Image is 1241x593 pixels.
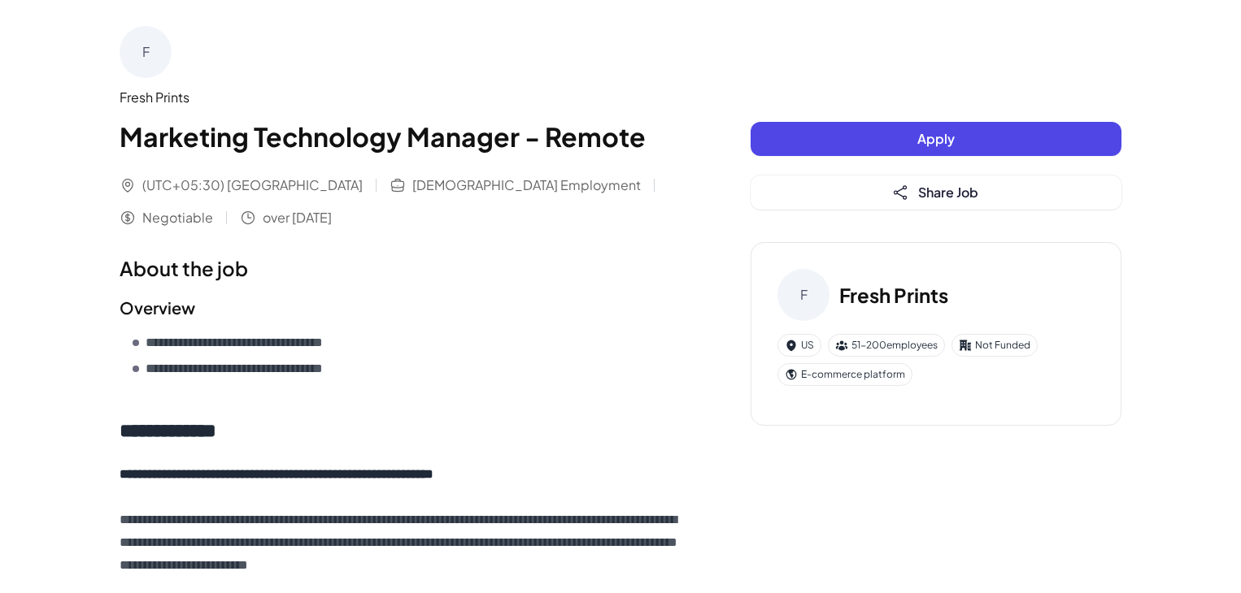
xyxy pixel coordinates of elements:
[951,334,1038,357] div: Not Funded
[120,26,172,78] div: F
[142,175,363,195] span: (UTC+05:30) [GEOGRAPHIC_DATA]
[412,175,641,195] span: [DEMOGRAPHIC_DATA] Employment
[120,88,686,107] div: Fresh Prints
[917,130,955,147] span: Apply
[263,208,332,227] span: over [DATE]
[777,269,830,321] div: F
[120,253,686,283] h1: About the job
[120,117,686,156] h1: Marketing Technology Manager - Remote
[777,363,912,386] div: E-commerce platform
[918,184,978,201] span: Share Job
[751,122,1121,156] button: Apply
[839,280,948,309] h3: Fresh Prints
[142,208,213,227] span: Negotiable
[777,334,821,357] div: US
[751,175,1121,210] button: Share Job
[828,334,945,357] div: 51-200 employees
[120,296,686,320] h2: Overview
